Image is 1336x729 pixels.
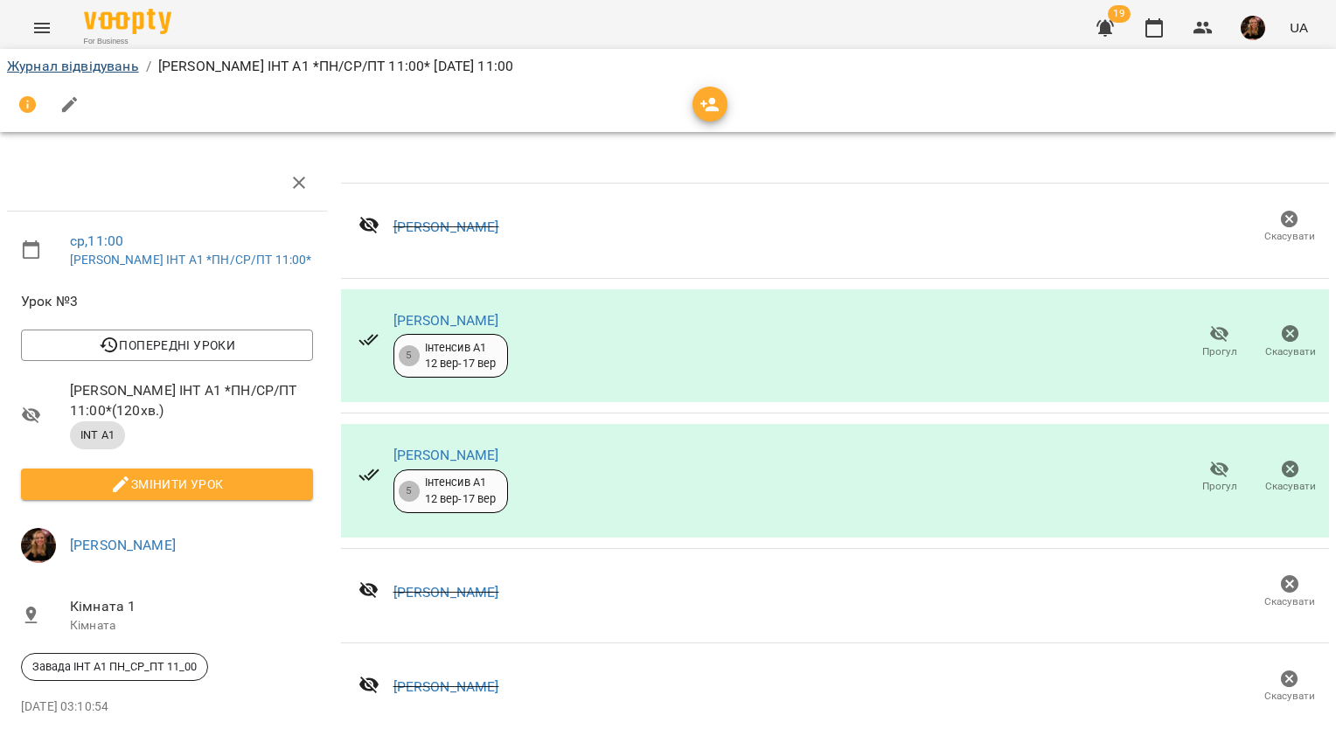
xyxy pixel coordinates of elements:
[21,469,313,500] button: Змінити урок
[84,9,171,34] img: Voopty Logo
[1265,479,1316,494] span: Скасувати
[70,596,313,617] span: Кімната 1
[7,56,1329,77] nav: breadcrumb
[146,56,151,77] li: /
[425,475,497,507] div: Інтенсив А1 12 вер - 17 вер
[70,617,313,635] p: Кімната
[70,537,176,553] a: [PERSON_NAME]
[1255,453,1326,502] button: Скасувати
[399,345,420,366] div: 5
[22,659,207,675] span: Завада ІНТ А1 ПН_СР_ПТ 11_00
[1283,11,1315,44] button: UA
[21,7,63,49] button: Menu
[35,335,299,356] span: Попередні уроки
[1241,16,1265,40] img: 019b2ef03b19e642901f9fba5a5c5a68.jpg
[1254,203,1326,252] button: Скасувати
[1264,594,1315,609] span: Скасувати
[1202,344,1237,359] span: Прогул
[393,584,499,601] a: [PERSON_NAME]
[21,653,208,681] div: Завада ІНТ А1 ПН_СР_ПТ 11_00
[1264,229,1315,244] span: Скасувати
[70,427,125,443] span: INT A1
[35,474,299,495] span: Змінити урок
[1265,344,1316,359] span: Скасувати
[70,233,123,249] a: ср , 11:00
[393,219,499,235] a: [PERSON_NAME]
[1108,5,1131,23] span: 19
[393,447,499,463] a: [PERSON_NAME]
[84,36,171,47] span: For Business
[399,481,420,502] div: 5
[21,291,313,312] span: Урок №3
[21,528,56,563] img: 019b2ef03b19e642901f9fba5a5c5a68.jpg
[393,678,499,695] a: [PERSON_NAME]
[1202,479,1237,494] span: Прогул
[7,58,139,74] a: Журнал відвідувань
[1290,18,1308,37] span: UA
[70,253,311,267] a: [PERSON_NAME] ІНТ А1 *ПН/СР/ПТ 11:00*
[21,330,313,361] button: Попередні уроки
[70,380,313,421] span: [PERSON_NAME] ІНТ А1 *ПН/СР/ПТ 11:00* ( 120 хв. )
[425,340,497,372] div: Інтенсив А1 12 вер - 17 вер
[1254,663,1326,712] button: Скасувати
[158,56,513,77] p: [PERSON_NAME] ІНТ А1 *ПН/СР/ПТ 11:00* [DATE] 11:00
[1255,317,1326,366] button: Скасувати
[1184,453,1255,502] button: Прогул
[393,312,499,329] a: [PERSON_NAME]
[21,698,313,716] p: [DATE] 03:10:54
[1184,317,1255,366] button: Прогул
[1264,689,1315,704] span: Скасувати
[1254,568,1326,617] button: Скасувати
